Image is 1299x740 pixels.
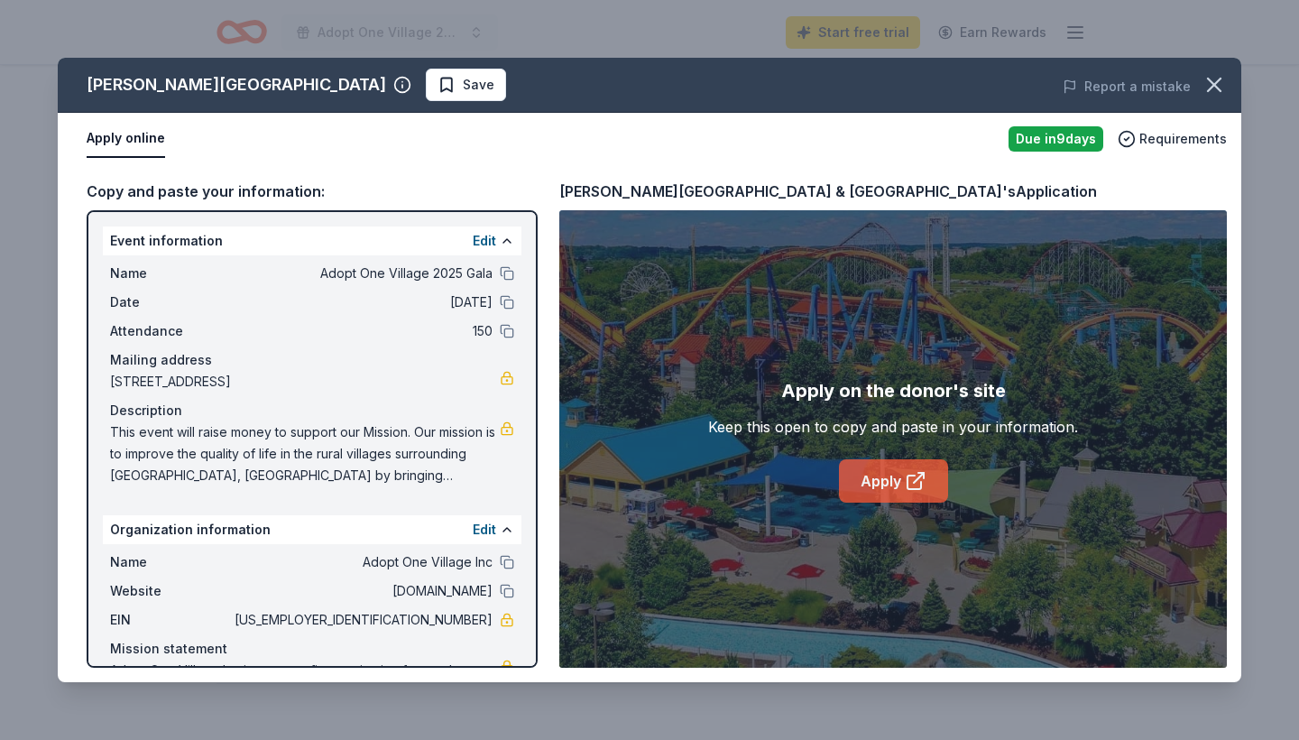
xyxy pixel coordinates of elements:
[103,515,521,544] div: Organization information
[1118,128,1227,150] button: Requirements
[110,400,514,421] div: Description
[473,230,496,252] button: Edit
[559,180,1097,203] div: [PERSON_NAME][GEOGRAPHIC_DATA] & [GEOGRAPHIC_DATA]'s Application
[473,519,496,541] button: Edit
[110,263,231,284] span: Name
[1139,128,1227,150] span: Requirements
[781,376,1006,405] div: Apply on the donor's site
[87,120,165,158] button: Apply online
[231,609,493,631] span: [US_EMPLOYER_IDENTIFICATION_NUMBER]
[231,263,493,284] span: Adopt One Village 2025 Gala
[110,660,500,725] span: Adopt One Village Inc is a nonprofit organization focused on international issues. It is based in...
[110,320,231,342] span: Attendance
[231,320,493,342] span: 150
[110,551,231,573] span: Name
[839,459,948,503] a: Apply
[110,349,514,371] div: Mailing address
[110,421,500,486] span: This event will raise money to support our Mission. Our mission is to improve the quality of life...
[110,371,500,393] span: [STREET_ADDRESS]
[87,180,538,203] div: Copy and paste your information:
[231,551,493,573] span: Adopt One Village Inc
[110,580,231,602] span: Website
[103,227,521,255] div: Event information
[463,74,494,96] span: Save
[708,416,1078,438] div: Keep this open to copy and paste in your information.
[110,609,231,631] span: EIN
[231,580,493,602] span: [DOMAIN_NAME]
[1009,126,1103,152] div: Due in 9 days
[87,70,386,99] div: [PERSON_NAME][GEOGRAPHIC_DATA]
[426,69,506,101] button: Save
[1063,76,1191,97] button: Report a mistake
[110,291,231,313] span: Date
[231,291,493,313] span: [DATE]
[110,638,514,660] div: Mission statement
